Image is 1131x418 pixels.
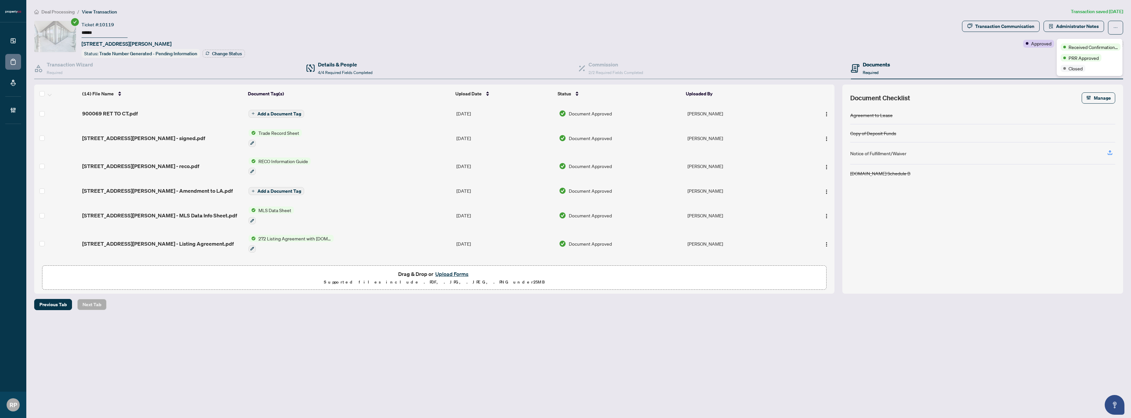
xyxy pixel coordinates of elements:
[821,238,832,249] button: Logo
[433,270,470,278] button: Upload Forms
[82,9,117,15] span: View Transaction
[569,135,612,142] span: Document Approved
[99,22,114,28] span: 10119
[82,110,138,117] span: 900069 RET TO CT.pdf
[1069,43,1118,51] span: Received Confirmation of Closing
[454,103,557,124] td: [DATE]
[34,10,39,14] span: home
[824,136,829,141] img: Logo
[249,158,256,165] img: Status Icon
[398,270,470,278] span: Drag & Drop or
[46,278,822,286] p: Supported files include .PDF, .JPG, .JPEG, .PNG under 25 MB
[5,10,21,14] img: logo
[455,90,482,97] span: Upload Date
[249,186,304,195] button: Add a Document Tag
[252,189,255,193] span: plus
[559,135,566,142] img: Document Status
[685,124,798,152] td: [PERSON_NAME]
[1071,8,1123,15] article: Transaction saved [DATE]
[850,150,906,157] div: Notice of Fulfillment/Waiver
[821,108,832,119] button: Logo
[318,70,373,75] span: 4/4 Required Fields Completed
[42,266,826,290] span: Drag & Drop orUpload FormsSupported files include .PDF, .JPG, .JPEG, .PNG under25MB
[824,111,829,117] img: Logo
[850,111,893,119] div: Agreement to Lease
[41,9,75,15] span: Deal Processing
[256,235,334,242] span: 272 Listing Agreement with [DOMAIN_NAME] Company Schedule A to Listing Agreement
[1049,24,1053,29] span: solution
[683,85,796,103] th: Uploaded By
[685,230,798,258] td: [PERSON_NAME]
[1044,21,1104,32] button: Administrator Notes
[256,129,302,136] span: Trade Record Sheet
[569,110,612,117] span: Document Approved
[558,90,571,97] span: Status
[203,50,245,58] button: Change Status
[569,240,612,247] span: Document Approved
[47,70,62,75] span: Required
[257,111,301,116] span: Add a Document Tag
[559,240,566,247] img: Document Status
[82,162,199,170] span: [STREET_ADDRESS][PERSON_NAME] - reco.pdf
[685,103,798,124] td: [PERSON_NAME]
[82,211,237,219] span: [STREET_ADDRESS][PERSON_NAME] - MLS Data Info Sheet.pdf
[34,299,72,310] button: Previous Tab
[1069,54,1099,61] span: PRR Approved
[454,201,557,230] td: [DATE]
[249,110,304,118] button: Add a Document Tag
[559,162,566,170] img: Document Status
[821,210,832,221] button: Logo
[555,85,683,103] th: Status
[10,400,17,409] span: RP
[589,70,643,75] span: 2/2 Required Fields Completed
[863,61,890,68] h4: Documents
[82,21,114,28] div: Ticket #:
[82,134,205,142] span: [STREET_ADDRESS][PERSON_NAME] - signed.pdf
[824,213,829,219] img: Logo
[453,85,555,103] th: Upload Date
[1094,93,1111,103] span: Manage
[454,180,557,201] td: [DATE]
[82,187,233,195] span: [STREET_ADDRESS][PERSON_NAME] - Amendment to LA.pdf
[249,187,304,195] button: Add a Document Tag
[71,18,79,26] span: check-circle
[249,158,311,175] button: Status IconRECO Information Guide
[80,85,246,103] th: (14) File Name
[77,299,107,310] button: Next Tab
[249,235,256,242] img: Status Icon
[685,258,798,286] td: [PERSON_NAME]
[212,51,242,56] span: Change Status
[685,180,798,201] td: [PERSON_NAME]
[589,61,643,68] h4: Commission
[569,162,612,170] span: Document Approved
[850,170,910,177] div: [DOMAIN_NAME] Schedule B
[569,212,612,219] span: Document Approved
[249,207,294,224] button: Status IconMLS Data Sheet
[82,40,172,48] span: [STREET_ADDRESS][PERSON_NAME]
[256,158,311,165] span: RECO Information Guide
[252,112,255,115] span: plus
[824,189,829,194] img: Logo
[454,258,557,286] td: [DATE]
[249,129,302,147] button: Status IconTrade Record Sheet
[249,109,304,118] button: Add a Document Tag
[454,124,557,152] td: [DATE]
[82,240,234,248] span: [STREET_ADDRESS][PERSON_NAME] - Listing Agreement.pdf
[249,207,256,214] img: Status Icon
[850,130,896,137] div: Copy of Deposit Funds
[559,110,566,117] img: Document Status
[850,93,910,103] span: Document Checklist
[821,185,832,196] button: Logo
[569,187,612,194] span: Document Approved
[685,201,798,230] td: [PERSON_NAME]
[249,235,334,253] button: Status Icon272 Listing Agreement with [DOMAIN_NAME] Company Schedule A to Listing Agreement
[99,51,197,57] span: Trade Number Generated - Pending Information
[454,230,557,258] td: [DATE]
[821,161,832,171] button: Logo
[1113,25,1118,30] span: ellipsis
[821,133,832,143] button: Logo
[82,49,200,58] div: Status:
[39,299,67,310] span: Previous Tab
[77,8,79,15] li: /
[1056,21,1099,32] span: Administrator Notes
